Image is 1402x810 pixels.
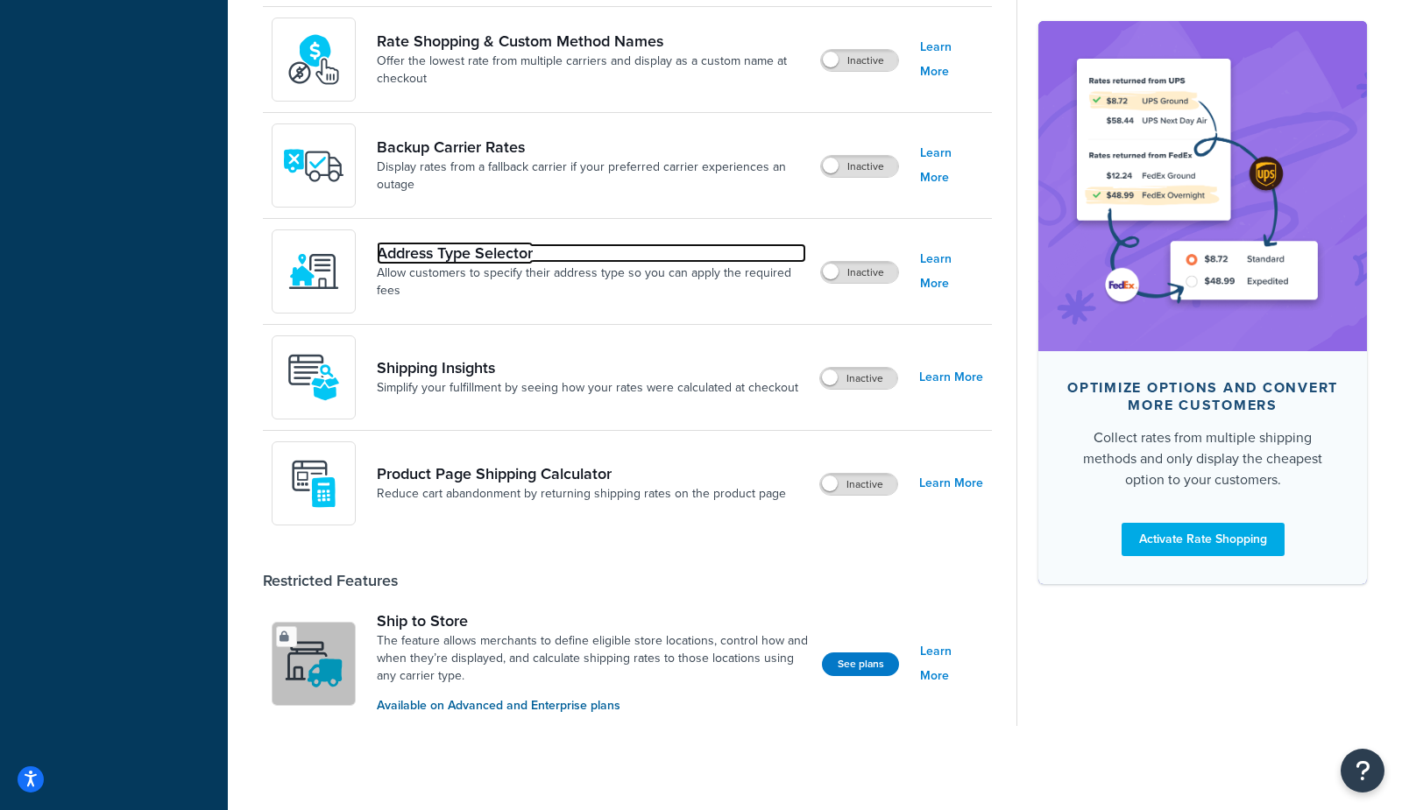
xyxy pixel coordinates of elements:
[377,264,806,299] a: Allow customers to specify their address type so you can apply the required fees
[377,611,808,630] a: Ship to Store
[377,485,786,503] a: Reduce cart abandonment by returning shipping rates on the product page
[377,464,786,483] a: Product Page Shipping Calculator
[1122,522,1285,555] a: Activate Rate Shopping
[822,652,899,676] button: See plans
[283,453,344,514] img: +D8d0cXZM7VpdAAAAAElFTkSuQmCC
[377,632,808,685] a: The feature allows merchants to define eligible store locations, control how and when they’re dis...
[377,358,798,377] a: Shipping Insights
[920,639,983,688] a: Learn More
[1066,378,1339,413] div: Optimize options and convert more customers
[377,137,806,157] a: Backup Carrier Rates
[283,29,344,90] img: icon-duo-feat-rate-shopping-ecdd8bed.png
[377,379,798,397] a: Simplify your fulfillment by seeing how your rates were calculated at checkout
[920,247,983,296] a: Learn More
[821,262,898,283] label: Inactive
[1341,749,1384,792] button: Open Resource Center
[821,50,898,71] label: Inactive
[283,241,344,302] img: wNXZ4XiVfOSSwAAAABJRU5ErkJggg==
[377,696,808,715] p: Available on Advanced and Enterprise plans
[820,474,897,495] label: Inactive
[1066,426,1339,490] div: Collect rates from multiple shipping methods and only display the cheapest option to your customers.
[283,347,344,408] img: Acw9rhKYsOEjAAAAAElFTkSuQmCC
[377,53,806,88] a: Offer the lowest rate from multiple carriers and display as a custom name at checkout
[920,141,983,190] a: Learn More
[377,243,806,263] a: Address Type Selector
[820,368,897,389] label: Inactive
[821,156,898,177] label: Inactive
[919,365,983,390] a: Learn More
[1065,47,1341,324] img: feature-image-rateshop-7084cbbcb2e67ef1d54c2e976f0e592697130d5817b016cf7cc7e13314366067.png
[920,35,983,84] a: Learn More
[377,158,806,194] a: Display rates from a fallback carrier if your preferred carrier experiences an outage
[283,135,344,196] img: icon-duo-feat-backup-carrier-4420b188.png
[919,471,983,496] a: Learn More
[263,571,398,590] div: Restricted Features
[377,32,806,51] a: Rate Shopping & Custom Method Names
